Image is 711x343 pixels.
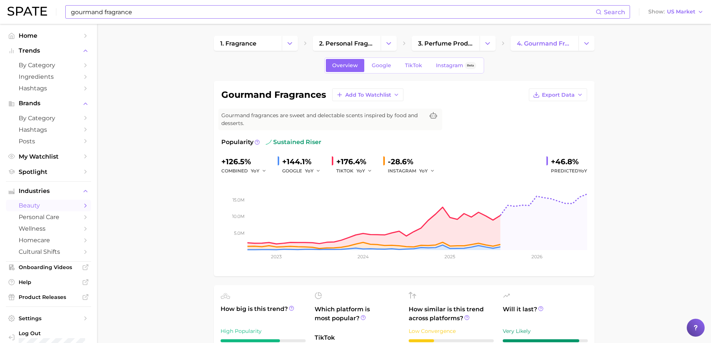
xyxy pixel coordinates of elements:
[409,305,494,323] span: How similar is this trend across platforms?
[445,254,455,259] tspan: 2025
[356,166,372,175] button: YoY
[19,168,78,175] span: Spotlight
[381,36,397,51] button: Change Category
[6,112,91,124] a: by Category
[436,62,463,69] span: Instagram
[332,62,358,69] span: Overview
[221,327,306,336] div: High Popularity
[266,138,321,147] span: sustained riser
[19,138,78,145] span: Posts
[319,40,374,47] span: 2. personal fragrance
[70,6,596,18] input: Search here for a brand, industry, or ingredient
[221,305,306,323] span: How big is this trend?
[315,305,400,330] span: Which platform is most popular?
[6,71,91,82] a: Ingredients
[6,313,91,324] a: Settings
[6,246,91,258] a: cultural shifts
[19,126,78,133] span: Hashtags
[604,9,625,16] span: Search
[305,168,314,174] span: YoY
[221,339,306,342] div: 7 / 10
[315,333,400,342] span: TikTok
[405,62,422,69] span: TikTok
[551,166,587,175] span: Predicted
[19,85,78,92] span: Hashtags
[19,294,78,300] span: Product Releases
[399,59,428,72] a: TikTok
[409,339,494,342] div: 3 / 10
[6,124,91,135] a: Hashtags
[19,213,78,221] span: personal care
[6,200,91,211] a: beauty
[503,327,588,336] div: Very Likely
[19,115,78,122] span: by Category
[19,100,78,107] span: Brands
[221,112,424,127] span: Gourmand fragrances are sweet and delectable scents inspired by food and desserts.
[251,168,259,174] span: YoY
[221,166,272,175] div: combined
[6,45,91,56] button: Trends
[336,166,377,175] div: TIKTOK
[648,10,665,14] span: Show
[579,168,587,174] span: YoY
[517,40,572,47] span: 4. gourmand fragrances
[19,153,78,160] span: My Watchlist
[419,168,428,174] span: YoY
[529,88,587,101] button: Export Data
[220,40,256,47] span: 1. fragrance
[372,62,391,69] span: Google
[282,156,326,168] div: +144.1%
[430,59,483,72] a: InstagramBeta
[7,7,47,16] img: SPATE
[6,185,91,197] button: Industries
[667,10,695,14] span: US Market
[6,277,91,288] a: Help
[6,30,91,41] a: Home
[6,135,91,147] a: Posts
[579,36,595,51] button: Change Category
[19,264,78,271] span: Onboarding Videos
[345,92,391,98] span: Add to Watchlist
[531,254,542,259] tspan: 2026
[503,339,588,342] div: 9 / 10
[19,279,78,286] span: Help
[19,32,78,39] span: Home
[19,73,78,80] span: Ingredients
[418,40,473,47] span: 3. perfume products
[511,36,579,51] a: 4. gourmand fragrances
[326,59,364,72] a: Overview
[6,291,91,303] a: Product Releases
[19,47,78,54] span: Trends
[332,88,403,101] button: Add to Watchlist
[19,248,78,255] span: cultural shifts
[6,211,91,223] a: personal care
[336,156,377,168] div: +176.4%
[19,202,78,209] span: beauty
[6,234,91,246] a: homecare
[6,166,91,178] a: Spotlight
[19,315,78,322] span: Settings
[542,92,575,98] span: Export Data
[282,36,298,51] button: Change Category
[357,254,368,259] tspan: 2024
[313,36,381,51] a: 2. personal fragrance
[271,254,282,259] tspan: 2023
[6,223,91,234] a: wellness
[214,36,282,51] a: 1. fragrance
[282,166,326,175] div: GOOGLE
[356,168,365,174] span: YoY
[480,36,496,51] button: Change Category
[646,7,705,17] button: ShowUS Market
[19,225,78,232] span: wellness
[305,166,321,175] button: YoY
[419,166,435,175] button: YoY
[551,156,587,168] div: +46.8%
[503,305,588,323] span: Will it last?
[19,62,78,69] span: by Category
[6,82,91,94] a: Hashtags
[388,166,440,175] div: INSTAGRAM
[409,327,494,336] div: Low Convergence
[266,139,272,145] img: sustained riser
[412,36,480,51] a: 3. perfume products
[221,156,272,168] div: +126.5%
